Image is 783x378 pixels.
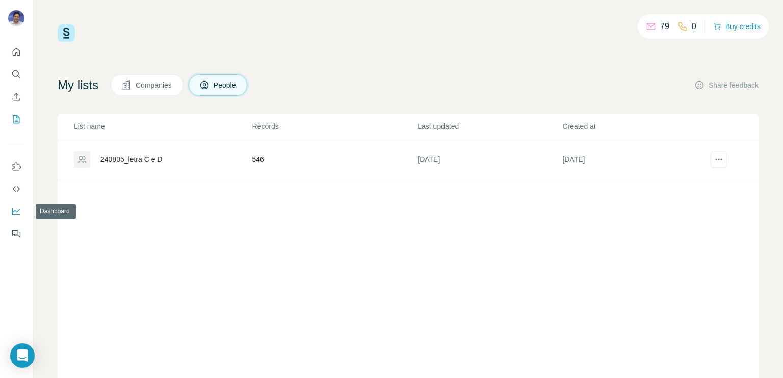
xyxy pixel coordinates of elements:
[100,154,162,165] div: 240805_letra C e D
[8,202,24,221] button: Dashboard
[252,121,417,131] p: Records
[8,225,24,243] button: Feedback
[58,77,98,93] h4: My lists
[8,10,24,26] img: Avatar
[417,139,562,180] td: [DATE]
[562,121,706,131] p: Created at
[8,88,24,106] button: Enrich CSV
[214,80,237,90] span: People
[8,110,24,128] button: My lists
[74,121,251,131] p: List name
[8,157,24,176] button: Use Surfe on LinkedIn
[252,139,417,180] td: 546
[694,80,759,90] button: Share feedback
[136,80,173,90] span: Companies
[8,65,24,84] button: Search
[417,121,561,131] p: Last updated
[10,343,35,368] div: Open Intercom Messenger
[8,180,24,198] button: Use Surfe API
[660,20,669,33] p: 79
[562,139,707,180] td: [DATE]
[58,24,75,42] img: Surfe Logo
[713,19,761,34] button: Buy credits
[8,43,24,61] button: Quick start
[692,20,696,33] p: 0
[711,151,727,168] button: actions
